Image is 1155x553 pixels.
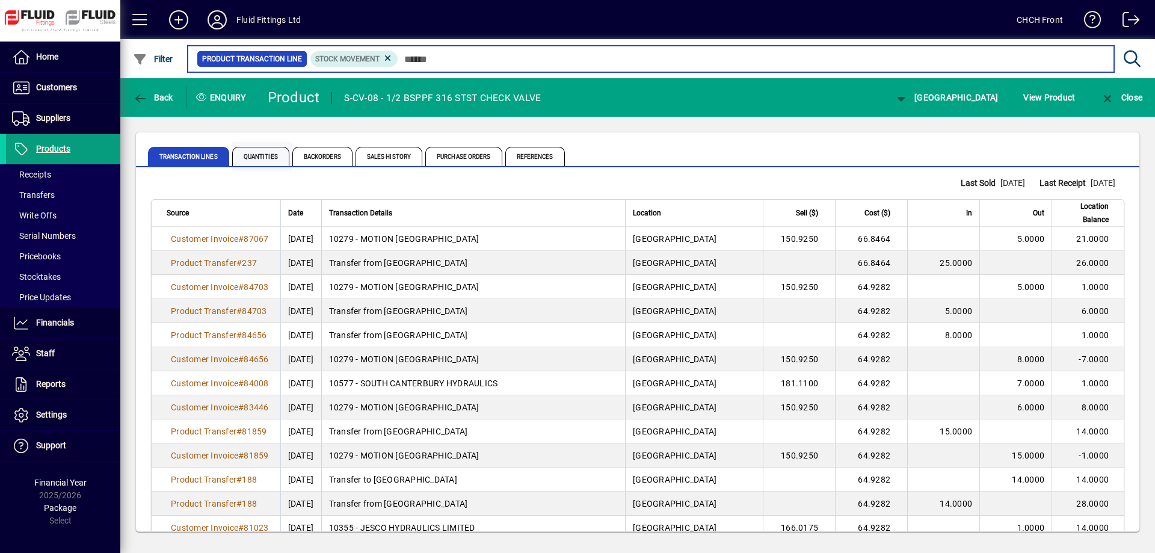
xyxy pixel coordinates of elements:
[940,258,972,268] span: 25.0000
[835,492,907,516] td: 64.9282
[167,232,273,246] a: Customer Invoice#87067
[280,516,321,540] td: [DATE]
[835,227,907,251] td: 66.8464
[1000,178,1025,188] span: [DATE]
[12,292,71,302] span: Price Updates
[280,492,321,516] td: [DATE]
[148,147,229,166] span: Transaction Lines
[1052,275,1124,299] td: 1.0000
[1052,443,1124,468] td: -1.0000
[843,206,901,220] div: Cost ($)
[171,306,236,316] span: Product Transfer
[36,379,66,389] span: Reports
[945,306,973,316] span: 5.0000
[763,371,835,395] td: 181.1100
[1017,354,1045,364] span: 8.0000
[1091,178,1115,188] span: [DATE]
[171,378,238,388] span: Customer Invoice
[329,206,392,220] span: Transaction Details
[321,299,626,323] td: Transfer from [GEOGRAPHIC_DATA]
[321,227,626,251] td: 10279 - MOTION [GEOGRAPHIC_DATA]
[425,147,502,166] span: Purchase Orders
[763,395,835,419] td: 150.9250
[244,234,268,244] span: 87067
[167,497,261,510] a: Product Transfer#188
[633,206,756,220] div: Location
[236,10,301,29] div: Fluid Fittings Ltd
[280,347,321,371] td: [DATE]
[133,93,173,102] span: Back
[633,403,716,412] span: [GEOGRAPHIC_DATA]
[315,55,380,63] span: Stock movement
[12,231,76,241] span: Serial Numbers
[242,258,257,268] span: 237
[6,42,120,72] a: Home
[167,473,261,486] a: Product Transfer#188
[763,347,835,371] td: 150.9250
[1088,87,1155,108] app-page-header-button: Close enquiry
[120,87,186,108] app-page-header-button: Back
[236,330,242,340] span: #
[835,251,907,275] td: 66.8464
[633,451,716,460] span: [GEOGRAPHIC_DATA]
[633,499,716,508] span: [GEOGRAPHIC_DATA]
[321,275,626,299] td: 10279 - MOTION [GEOGRAPHIC_DATA]
[12,211,57,220] span: Write Offs
[36,318,74,327] span: Financials
[1012,451,1044,460] span: 15.0000
[835,371,907,395] td: 64.9282
[242,306,266,316] span: 84703
[280,275,321,299] td: [DATE]
[633,282,716,292] span: [GEOGRAPHIC_DATA]
[961,177,1000,190] span: Last Sold
[6,431,120,461] a: Support
[1052,251,1124,275] td: 26.0000
[1113,2,1140,42] a: Logout
[321,516,626,540] td: 10355 - JESCO HYDRAULICS LIMITED
[171,234,238,244] span: Customer Invoice
[945,330,973,340] span: 8.0000
[321,371,626,395] td: 10577 - SOUTH CANTERBURY HYDRAULICS
[1052,227,1124,251] td: 21.0000
[288,206,314,220] div: Date
[36,113,70,123] span: Suppliers
[835,468,907,492] td: 64.9282
[633,523,716,533] span: [GEOGRAPHIC_DATA]
[167,280,273,294] a: Customer Invoice#84703
[763,227,835,251] td: 150.9250
[356,147,422,166] span: Sales History
[1100,93,1142,102] span: Close
[835,299,907,323] td: 64.9282
[242,330,266,340] span: 84656
[167,425,271,438] a: Product Transfer#81859
[763,275,835,299] td: 150.9250
[321,443,626,468] td: 10279 - MOTION [GEOGRAPHIC_DATA]
[1017,234,1045,244] span: 5.0000
[6,339,120,369] a: Staff
[633,354,716,364] span: [GEOGRAPHIC_DATA]
[242,427,266,436] span: 81859
[835,323,907,347] td: 64.9282
[186,88,259,107] div: Enquiry
[6,400,120,430] a: Settings
[1059,200,1109,226] span: Location Balance
[280,443,321,468] td: [DATE]
[881,87,1011,108] app-page-header-button: Change Location
[1052,299,1124,323] td: 6.0000
[36,82,77,92] span: Customers
[1097,87,1145,108] button: Close
[1075,2,1101,42] a: Knowledge Base
[12,190,55,200] span: Transfers
[288,206,303,220] span: Date
[940,427,972,436] span: 15.0000
[36,410,67,419] span: Settings
[1017,378,1045,388] span: 7.0000
[6,205,120,226] a: Write Offs
[1033,206,1044,220] span: Out
[310,51,398,67] mat-chip: Product Transaction Type: Stock movement
[171,499,236,508] span: Product Transfer
[835,275,907,299] td: 64.9282
[238,403,244,412] span: #
[321,492,626,516] td: Transfer from [GEOGRAPHIC_DATA]
[1052,419,1124,443] td: 14.0000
